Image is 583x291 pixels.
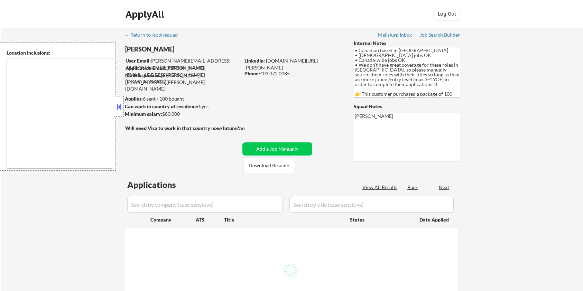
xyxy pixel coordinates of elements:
div: 6 sent / 100 bought [125,95,240,102]
div: Status [350,213,409,226]
div: Next [439,184,450,191]
div: Squad Notes [354,103,460,110]
a: ← Return to /applysquad [124,32,184,39]
div: [PERSON_NAME][EMAIL_ADDRESS][PERSON_NAME][DOMAIN_NAME] [126,65,240,85]
div: Company [150,216,196,223]
strong: Can work in country of residence?: [125,103,202,109]
div: Date Applied [419,216,450,223]
div: $80,000 [125,111,240,118]
a: Mailslurp Inbox [378,32,413,39]
strong: LinkedIn: [244,58,265,64]
button: Add a Job Manually [242,142,312,156]
div: Internal Notes [354,40,460,47]
div: View All Results [362,184,399,191]
div: Applications [127,181,196,189]
div: Mailslurp Inbox [378,32,413,37]
div: no [239,125,259,132]
strong: Mailslurp Email: [125,72,161,78]
strong: Will need Visa to work in that country now/future?: [125,125,240,131]
div: [PERSON_NAME][EMAIL_ADDRESS][PERSON_NAME][DOMAIN_NAME] [126,57,240,71]
div: ATS [196,216,224,223]
a: [DOMAIN_NAME][URL][PERSON_NAME] [244,58,318,71]
div: ApplyAll [126,8,166,20]
button: Log Out [433,7,461,21]
strong: Application Email: [126,65,166,71]
div: [PERSON_NAME] [125,45,267,54]
div: [PERSON_NAME][EMAIL_ADDRESS][PERSON_NAME][DOMAIN_NAME] [125,72,240,92]
strong: Minimum salary: [125,111,162,117]
div: Back [407,184,418,191]
input: Search by company (case sensitive) [127,196,283,213]
div: ← Return to /applysquad [124,32,184,37]
div: Title [224,216,343,223]
div: 403.472.0085 [244,70,342,77]
div: Location Inclusions: [7,49,113,56]
strong: Applies: [125,96,143,102]
button: Download Resume [243,158,294,173]
input: Search by title (case sensitive) [289,196,454,213]
div: Job Search Builder [420,32,460,37]
strong: Phone: [244,71,260,76]
div: yes [125,103,238,110]
strong: User Email: [126,58,151,64]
